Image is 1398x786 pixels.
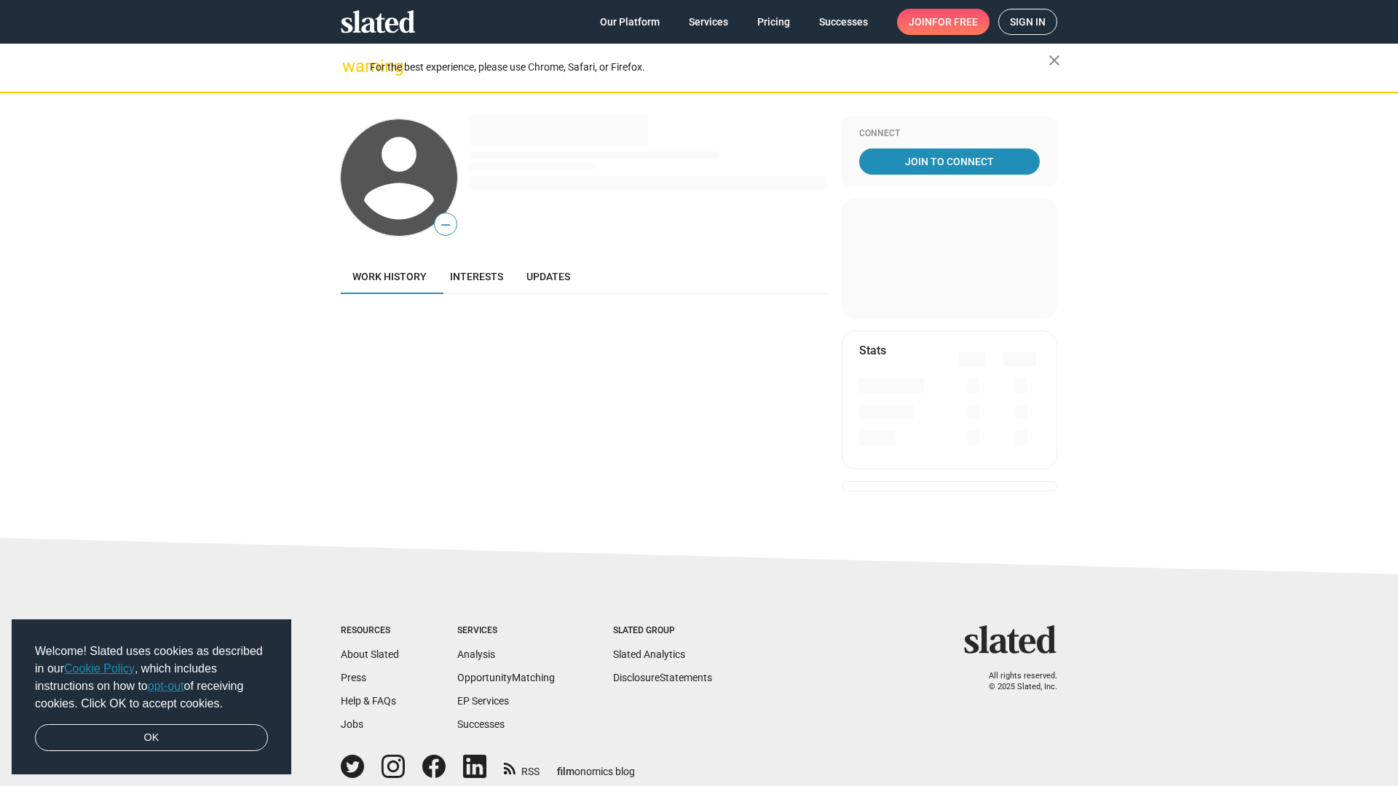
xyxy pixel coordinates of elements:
[457,625,555,637] div: Services
[341,672,366,683] a: Press
[859,128,1040,140] div: Connect
[932,9,978,35] span: for free
[341,718,363,730] a: Jobs
[341,259,438,294] a: Work history
[370,57,1048,77] div: For the best experience, please use Chrome, Safari, or Firefox.
[613,648,685,660] a: Slated Analytics
[526,271,570,282] span: Updates
[435,215,457,234] span: —
[450,271,503,282] span: Interests
[588,9,671,35] a: Our Platform
[457,648,495,660] a: Analysis
[859,343,886,358] mat-card-title: Stats
[689,9,728,35] span: Services
[457,672,555,683] a: OpportunityMatching
[457,695,509,707] a: EP Services
[819,9,868,35] span: Successes
[613,672,712,683] a: DisclosureStatements
[862,148,1037,175] span: Join To Connect
[909,9,978,35] span: Join
[897,9,990,35] a: Joinfor free
[613,625,712,637] div: Slated Group
[600,9,660,35] span: Our Platform
[341,625,399,637] div: Resources
[859,148,1040,175] a: Join To Connect
[342,57,360,75] mat-icon: warning
[504,756,540,779] a: RSS
[557,753,635,779] a: filmonomics blog
[64,662,135,675] a: Cookie Policy
[341,648,399,660] a: About Slated
[12,619,291,775] div: cookieconsent
[148,680,184,692] a: opt-out
[677,9,740,35] a: Services
[1010,9,1046,34] span: Sign in
[457,718,505,730] a: Successes
[35,724,268,752] a: dismiss cookie message
[438,259,515,294] a: Interests
[974,671,1057,692] p: All rights reserved. © 2025 Slated, Inc.
[557,766,574,777] span: film
[998,9,1057,35] a: Sign in
[341,695,396,707] a: Help & FAQs
[35,643,268,712] span: Welcome! Slated uses cookies as described in our , which includes instructions on how to of recei...
[757,9,790,35] span: Pricing
[352,271,427,282] span: Work history
[746,9,802,35] a: Pricing
[807,9,880,35] a: Successes
[1046,52,1063,69] mat-icon: close
[515,259,582,294] a: Updates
